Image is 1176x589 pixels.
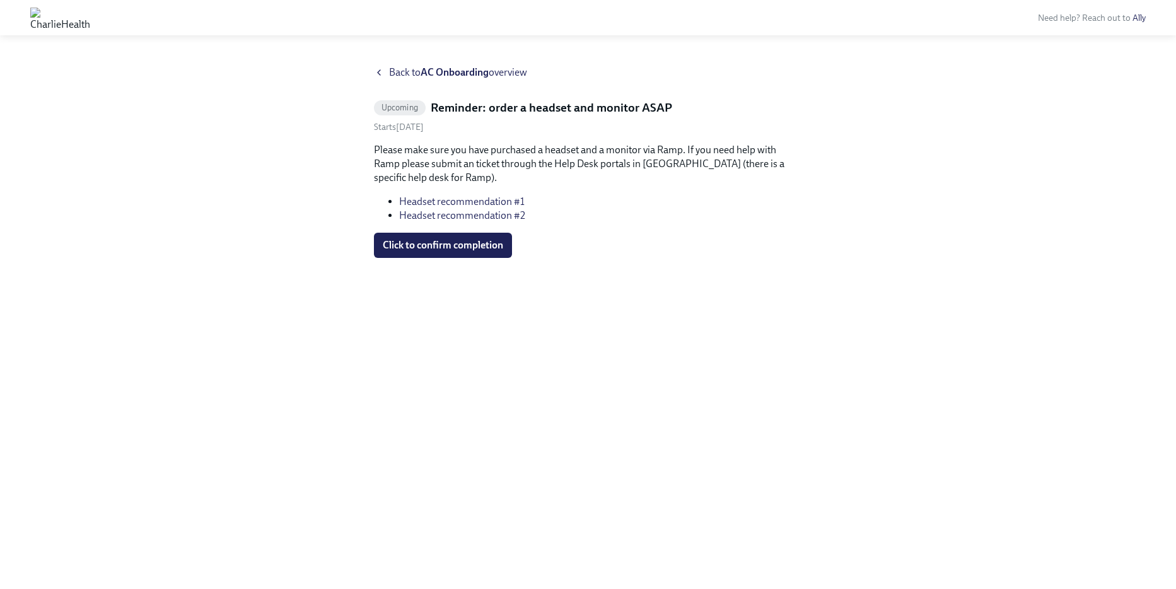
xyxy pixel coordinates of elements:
[1132,13,1146,23] a: Ally
[374,143,803,185] p: Please make sure you have purchased a headset and a monitor via Ramp. If you need help with Ramp ...
[389,66,527,79] span: Back to overview
[374,233,512,258] button: Click to confirm completion
[374,122,424,132] span: Starts [DATE]
[421,66,489,78] strong: AC Onboarding
[30,8,90,28] img: CharlieHealth
[374,103,426,112] span: Upcoming
[383,239,503,252] span: Click to confirm completion
[1038,13,1146,23] span: Need help? Reach out to
[399,195,525,207] a: Headset recommendation #1
[431,100,672,116] h5: Reminder: order a headset and monitor ASAP
[399,209,525,221] a: Headset recommendation #2
[374,66,803,79] a: Back toAC Onboardingoverview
